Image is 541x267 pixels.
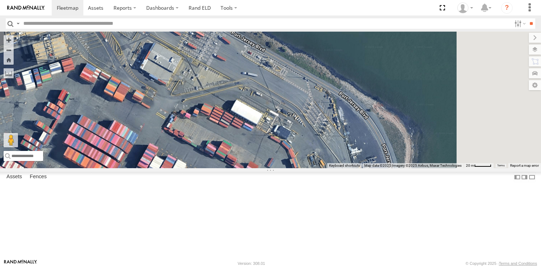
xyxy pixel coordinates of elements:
label: Measure [4,68,14,78]
div: Dale Gerhard [455,3,476,13]
a: Terms (opens in new tab) [497,164,505,167]
label: Dock Summary Table to the Left [514,172,521,182]
label: Fences [26,172,50,182]
button: Zoom in [4,35,14,45]
label: Map Settings [529,80,541,90]
label: Dock Summary Table to the Right [521,172,528,182]
div: Version: 308.01 [238,261,265,266]
a: Terms and Conditions [499,261,537,266]
img: rand-logo.svg [7,5,45,10]
a: Report a map error [510,164,539,167]
label: Search Filter Options [512,18,527,29]
button: Keyboard shortcuts [329,163,360,168]
button: Zoom out [4,45,14,55]
span: 20 m [466,164,474,167]
a: Visit our Website [4,260,37,267]
button: Zoom Home [4,55,14,65]
span: Map data ©2025 Imagery ©2025 Airbus, Maxar Technologies [364,164,462,167]
button: Drag Pegman onto the map to open Street View [4,133,18,147]
div: © Copyright 2025 - [466,261,537,266]
label: Assets [3,172,26,182]
label: Search Query [15,18,21,29]
i: ? [501,2,513,14]
label: Hide Summary Table [528,172,536,182]
button: Map Scale: 20 m per 44 pixels [464,163,494,168]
